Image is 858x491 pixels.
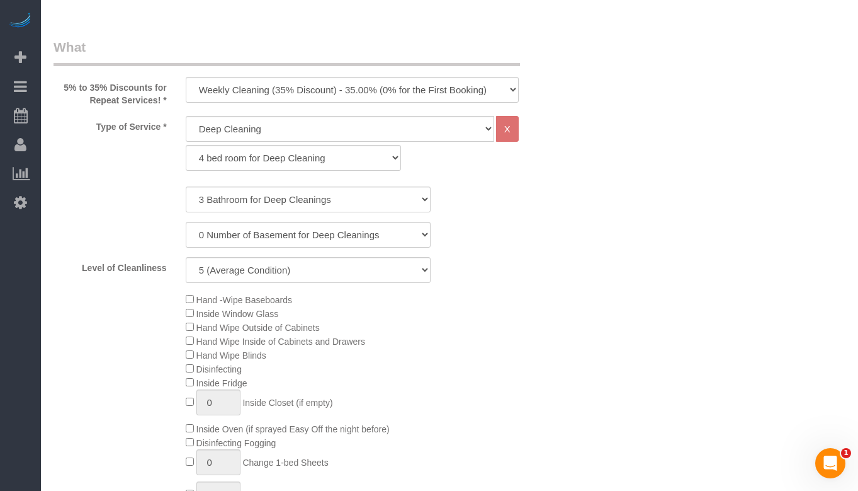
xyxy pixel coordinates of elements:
span: Inside Window Glass [196,309,279,319]
span: Hand -Wipe Baseboards [196,295,293,305]
span: Inside Fridge [196,378,247,388]
label: Level of Cleanliness [44,257,176,274]
span: Hand Wipe Blinds [196,350,266,361]
label: Type of Service * [44,116,176,133]
img: Automaid Logo [8,13,33,30]
iframe: Intercom live chat [815,448,845,478]
span: Disinfecting Fogging [196,438,276,448]
span: Hand Wipe Outside of Cabinets [196,323,320,333]
label: 5% to 35% Discounts for Repeat Services! * [44,77,176,107]
legend: What [54,38,520,66]
span: Hand Wipe Inside of Cabinets and Drawers [196,337,365,347]
span: Inside Oven (if sprayed Easy Off the night before) [196,424,390,434]
span: Inside Closet (if empty) [242,398,332,408]
span: Change 1-bed Sheets [242,458,328,468]
span: Disinfecting [196,364,242,374]
span: 1 [841,448,851,458]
